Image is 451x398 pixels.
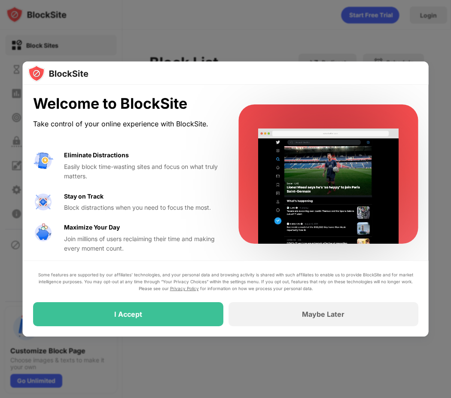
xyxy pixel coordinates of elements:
[33,150,54,171] img: value-avoid-distractions.svg
[302,310,344,318] div: Maybe Later
[64,234,218,254] div: Join millions of users reclaiming their time and making every moment count.
[28,65,88,82] img: logo-blocksite.svg
[33,118,218,130] div: Take control of your online experience with BlockSite.
[33,95,218,113] div: Welcome to BlockSite
[33,192,54,212] img: value-focus.svg
[64,203,218,212] div: Block distractions when you need to focus the most.
[64,223,120,232] div: Maximize Your Day
[170,286,198,291] a: Privacy Policy
[64,192,104,201] div: Stay on Track
[64,150,129,160] div: Eliminate Distractions
[33,271,418,292] div: Some features are supported by our affiliates’ technologies, and your personal data and browsing ...
[33,223,54,243] img: value-safe-time.svg
[64,162,218,181] div: Easily block time-wasting sites and focus on what truly matters.
[114,310,142,318] div: I Accept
